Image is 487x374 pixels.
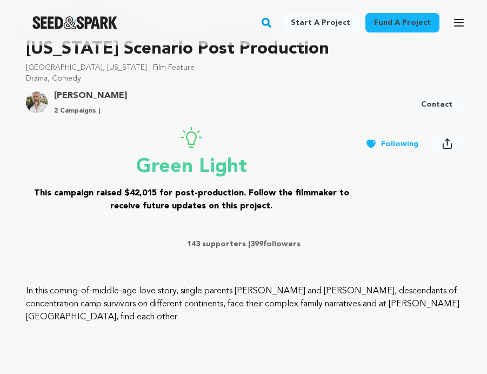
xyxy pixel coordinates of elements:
[54,89,127,102] a: Goto James Takata profile
[32,16,117,29] img: Seed&Spark Logo Dark Mode
[54,107,127,115] p: 2 Campaigns |
[26,239,461,250] p: 143 supporters | followers
[26,91,48,113] img: 5b8c1fb9ce5d8ce8.jpg
[282,13,359,32] a: Start a project
[26,62,461,73] p: [GEOGRAPHIC_DATA], [US_STATE] | Film Feature
[26,285,461,324] p: In this coming-of-middle-age love story, single parents [PERSON_NAME] and [PERSON_NAME], descenda...
[250,240,263,248] span: 399
[26,73,461,84] p: Drama, Comedy
[26,36,461,62] p: [US_STATE] Scenario Post Production
[32,16,117,29] a: Seed&Spark Homepage
[26,187,357,213] h3: This campaign raised $42,015 for post-production. Follow the filmmaker to receive future updates ...
[357,134,427,154] button: Following
[365,13,439,32] a: Fund a project
[26,156,357,178] p: Green Light
[412,95,461,114] a: Contact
